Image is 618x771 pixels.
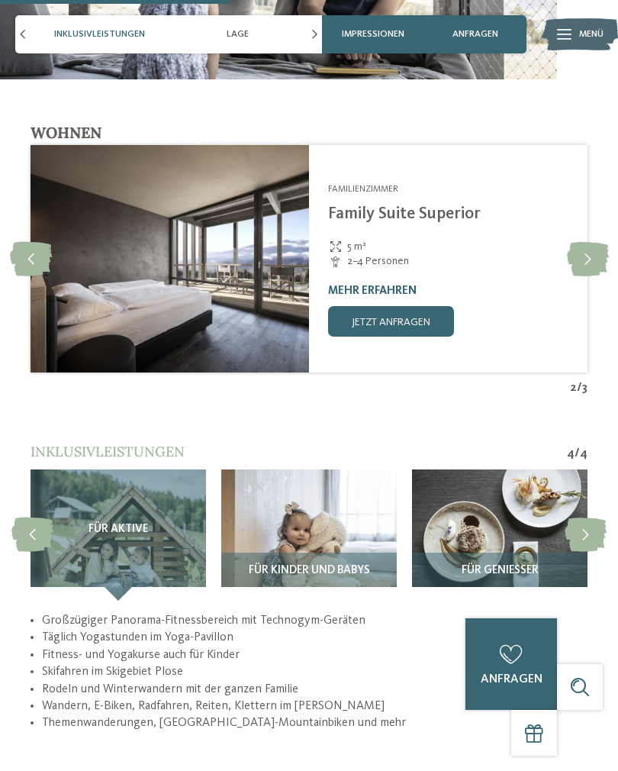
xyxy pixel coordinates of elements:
[542,15,618,53] img: Familienhotels Südtirol
[328,306,454,337] a: jetzt anfragen
[567,446,575,462] span: 4
[89,524,148,537] span: Für Aktive
[31,145,309,374] img: Family Suite Superior
[575,446,580,462] span: /
[452,29,498,40] span: anfragen
[42,715,587,731] li: Themenwanderungen, [GEOGRAPHIC_DATA]-Mountainbiken und mehr
[342,29,404,40] span: Impressionen
[221,469,397,601] img: AKI: Alles, was das Kinderherz begehrt
[412,469,587,601] img: AKI: Alles, was das Kinderherz begehrt
[481,673,542,686] span: anfragen
[577,380,582,396] span: /
[31,123,101,142] span: Wohnen
[579,28,604,41] span: Menü
[570,380,577,396] span: 2
[42,681,587,698] li: Rodeln und Winterwandern mit der ganzen Familie
[31,443,185,460] span: Inklusivleistungen
[347,240,366,255] span: 5 m²
[582,380,587,396] span: 3
[328,185,398,194] span: Familienzimmer
[227,29,249,40] span: Lage
[42,612,587,629] li: Großzügiger Panorama-Fitnessbereich mit Technogym-Geräten
[42,663,587,680] li: Skifahren im Skigebiet Plose
[328,205,481,222] a: Family Suite Superior
[462,565,539,578] span: Für Genießer
[249,565,370,578] span: Für Kinder und Babys
[42,698,587,715] li: Wandern, E-Biken, Radfahren, Reiten, Klettern im [PERSON_NAME]
[42,647,587,663] li: Fitness- und Yogakurse auch für Kinder
[42,629,587,646] li: Täglich Yogastunden im Yoga-Pavillon
[54,29,145,40] span: Inklusivleistungen
[328,285,417,297] a: mehr erfahren
[580,446,587,462] span: 4
[347,254,409,269] span: 2–4 Personen
[465,618,557,710] a: anfragen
